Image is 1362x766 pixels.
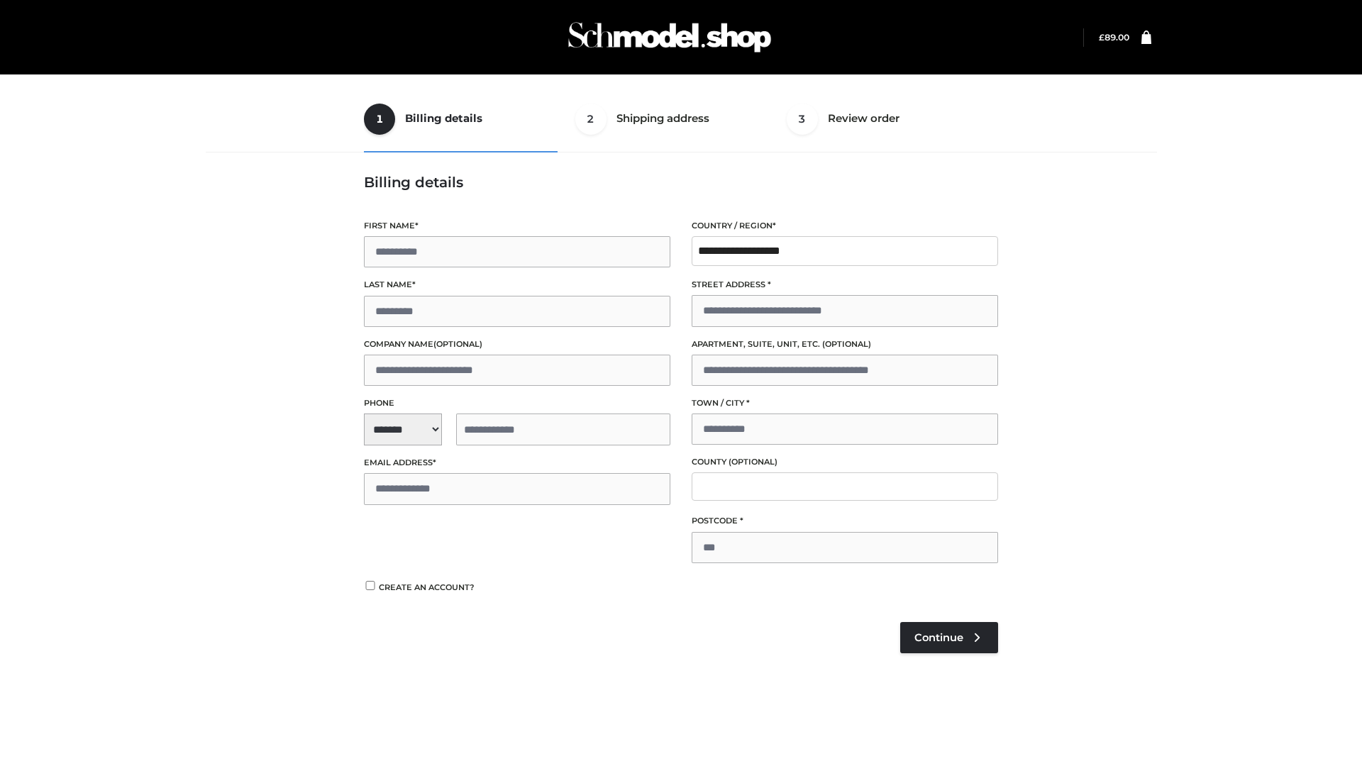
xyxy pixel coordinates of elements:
[692,396,998,410] label: Town / City
[1099,32,1129,43] a: £89.00
[563,9,776,65] img: Schmodel Admin 964
[364,396,670,410] label: Phone
[692,514,998,528] label: Postcode
[692,338,998,351] label: Apartment, suite, unit, etc.
[1099,32,1129,43] bdi: 89.00
[900,622,998,653] a: Continue
[433,339,482,349] span: (optional)
[729,457,777,467] span: (optional)
[692,455,998,469] label: County
[364,456,670,470] label: Email address
[692,219,998,233] label: Country / Region
[364,174,998,191] h3: Billing details
[364,338,670,351] label: Company name
[364,219,670,233] label: First name
[1099,32,1104,43] span: £
[364,581,377,590] input: Create an account?
[379,582,475,592] span: Create an account?
[692,278,998,292] label: Street address
[914,631,963,644] span: Continue
[822,339,871,349] span: (optional)
[364,278,670,292] label: Last name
